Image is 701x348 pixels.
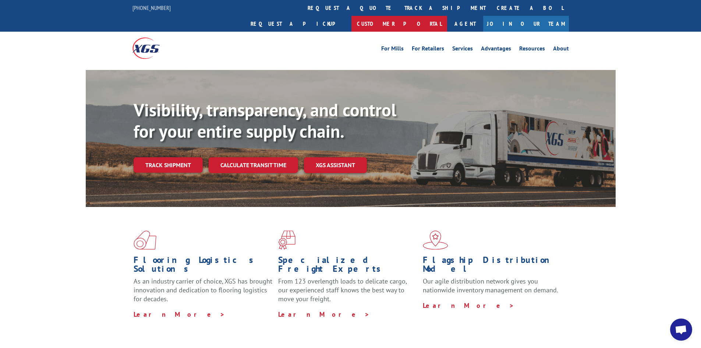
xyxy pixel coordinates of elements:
[278,310,370,319] a: Learn More >
[245,16,351,32] a: Request a pickup
[423,277,558,294] span: Our agile distribution network gives you nationwide inventory management on demand.
[381,46,404,54] a: For Mills
[304,157,367,173] a: XGS ASSISTANT
[134,157,203,173] a: Track shipment
[483,16,569,32] a: Join Our Team
[553,46,569,54] a: About
[209,157,298,173] a: Calculate transit time
[452,46,473,54] a: Services
[412,46,444,54] a: For Retailers
[278,231,295,250] img: xgs-icon-focused-on-flooring-red
[134,231,156,250] img: xgs-icon-total-supply-chain-intelligence-red
[481,46,511,54] a: Advantages
[134,256,273,277] h1: Flooring Logistics Solutions
[351,16,447,32] a: Customer Portal
[670,319,692,341] a: Open chat
[423,301,514,310] a: Learn More >
[447,16,483,32] a: Agent
[278,277,417,310] p: From 123 overlength loads to delicate cargo, our experienced staff knows the best way to move you...
[278,256,417,277] h1: Specialized Freight Experts
[519,46,545,54] a: Resources
[423,231,448,250] img: xgs-icon-flagship-distribution-model-red
[132,4,171,11] a: [PHONE_NUMBER]
[134,277,272,303] span: As an industry carrier of choice, XGS has brought innovation and dedication to flooring logistics...
[134,310,225,319] a: Learn More >
[423,256,562,277] h1: Flagship Distribution Model
[134,98,396,143] b: Visibility, transparency, and control for your entire supply chain.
